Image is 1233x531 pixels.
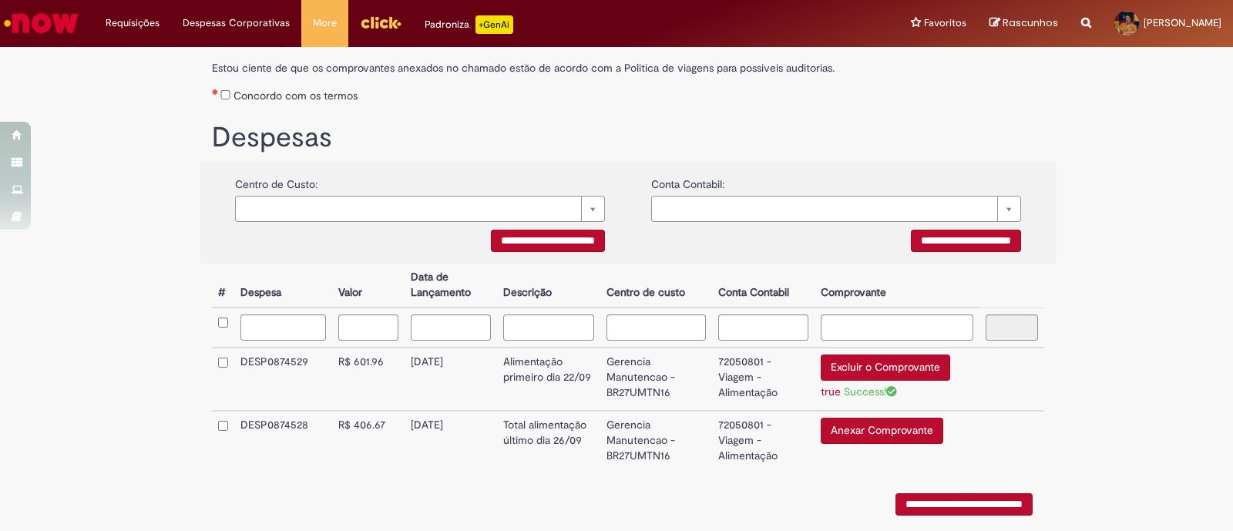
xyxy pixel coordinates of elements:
img: click_logo_yellow_360x200.png [360,11,401,34]
button: Excluir o Comprovante [821,355,950,381]
td: DESP0874528 [234,411,332,470]
span: Favoritos [924,15,966,31]
td: R$ 406.67 [332,411,405,470]
th: Valor [332,264,405,308]
label: Conta Contabil: [651,169,724,192]
span: [PERSON_NAME] [1144,16,1221,29]
span: Rascunhos [1003,15,1058,30]
td: Gerencia Manutencao - BR27UMTN16 [600,348,712,411]
div: Padroniza [425,15,513,34]
th: Centro de custo [600,264,712,308]
a: Limpar campo {0} [651,196,1021,222]
span: Requisições [106,15,160,31]
a: Limpar campo {0} [235,196,605,222]
span: More [313,15,337,31]
td: DESP0874529 [234,348,332,411]
td: 72050801 - Viagem - Alimentação [712,348,815,411]
td: Anexar Comprovante [815,411,980,470]
b: Política de viagens [212,34,301,48]
th: Comprovante [815,264,980,308]
th: # [212,264,234,308]
p: +GenAi [475,15,513,34]
td: R$ 601.96 [332,348,405,411]
th: Conta Contabil [712,264,815,308]
label: Centro de Custo: [235,169,317,192]
span: Despesas Corporativas [183,15,290,31]
label: Estou ciente de que os comprovantes anexados no chamado estão de acordo com a Politica de viagens... [212,52,1044,76]
td: Total alimentação último dia 26/09 [497,411,600,470]
th: Data de Lançamento [405,264,497,308]
a: true [821,385,841,398]
label: Concordo com os termos [233,88,358,103]
td: Alimentação primeiro dia 22/09 [497,348,600,411]
td: Excluir o Comprovante true Success! [815,348,980,411]
td: [DATE] [405,348,497,411]
h1: Despesas [212,123,1044,153]
button: Anexar Comprovante [821,418,943,444]
a: Rascunhos [989,16,1058,31]
td: 72050801 - Viagem - Alimentação [712,411,815,470]
th: Despesa [234,264,332,308]
td: Gerencia Manutencao - BR27UMTN16 [600,411,712,470]
th: Descrição [497,264,600,308]
img: ServiceNow [2,8,81,39]
td: [DATE] [405,411,497,470]
span: Success! [844,385,897,398]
